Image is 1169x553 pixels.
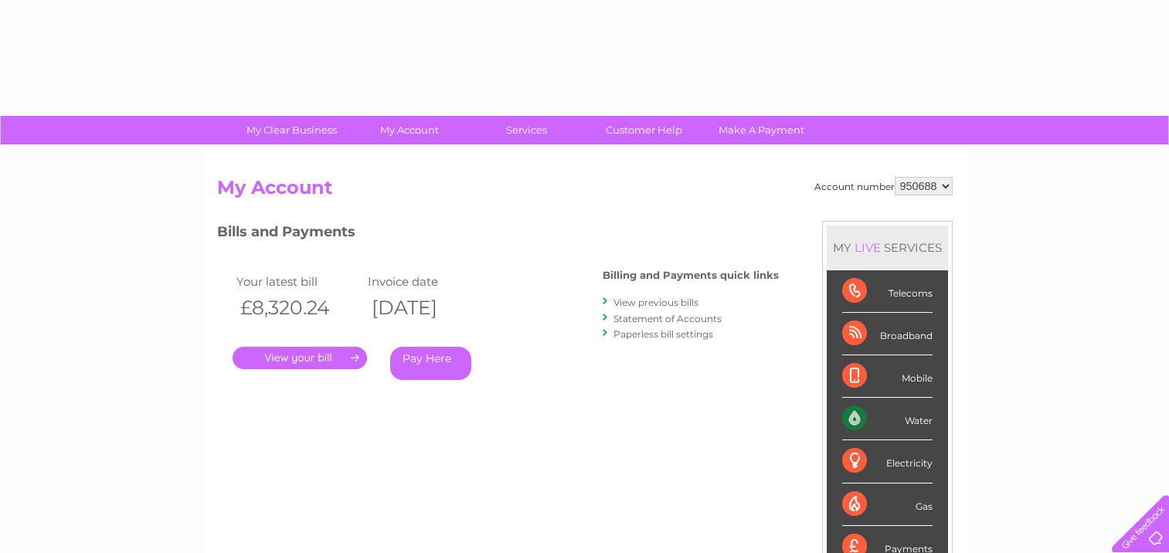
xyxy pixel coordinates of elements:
th: £8,320.24 [233,292,364,324]
a: Statement of Accounts [613,313,722,324]
a: My Account [345,116,473,144]
a: Paperless bill settings [613,328,713,340]
div: Account number [814,177,953,195]
a: Make A Payment [698,116,825,144]
h2: My Account [217,177,953,206]
div: Broadband [842,313,933,355]
a: Pay Here [390,347,471,380]
h3: Bills and Payments [217,221,779,248]
div: Water [842,398,933,440]
a: Services [463,116,590,144]
td: Your latest bill [233,271,364,292]
a: My Clear Business [228,116,355,144]
div: Telecoms [842,270,933,313]
div: MY SERVICES [827,226,948,270]
div: Mobile [842,355,933,398]
h4: Billing and Payments quick links [603,270,779,281]
a: Customer Help [580,116,708,144]
div: Electricity [842,440,933,483]
th: [DATE] [364,292,495,324]
div: Gas [842,483,933,526]
a: . [233,347,367,369]
a: View previous bills [613,297,698,308]
div: LIVE [851,240,884,255]
td: Invoice date [364,271,495,292]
